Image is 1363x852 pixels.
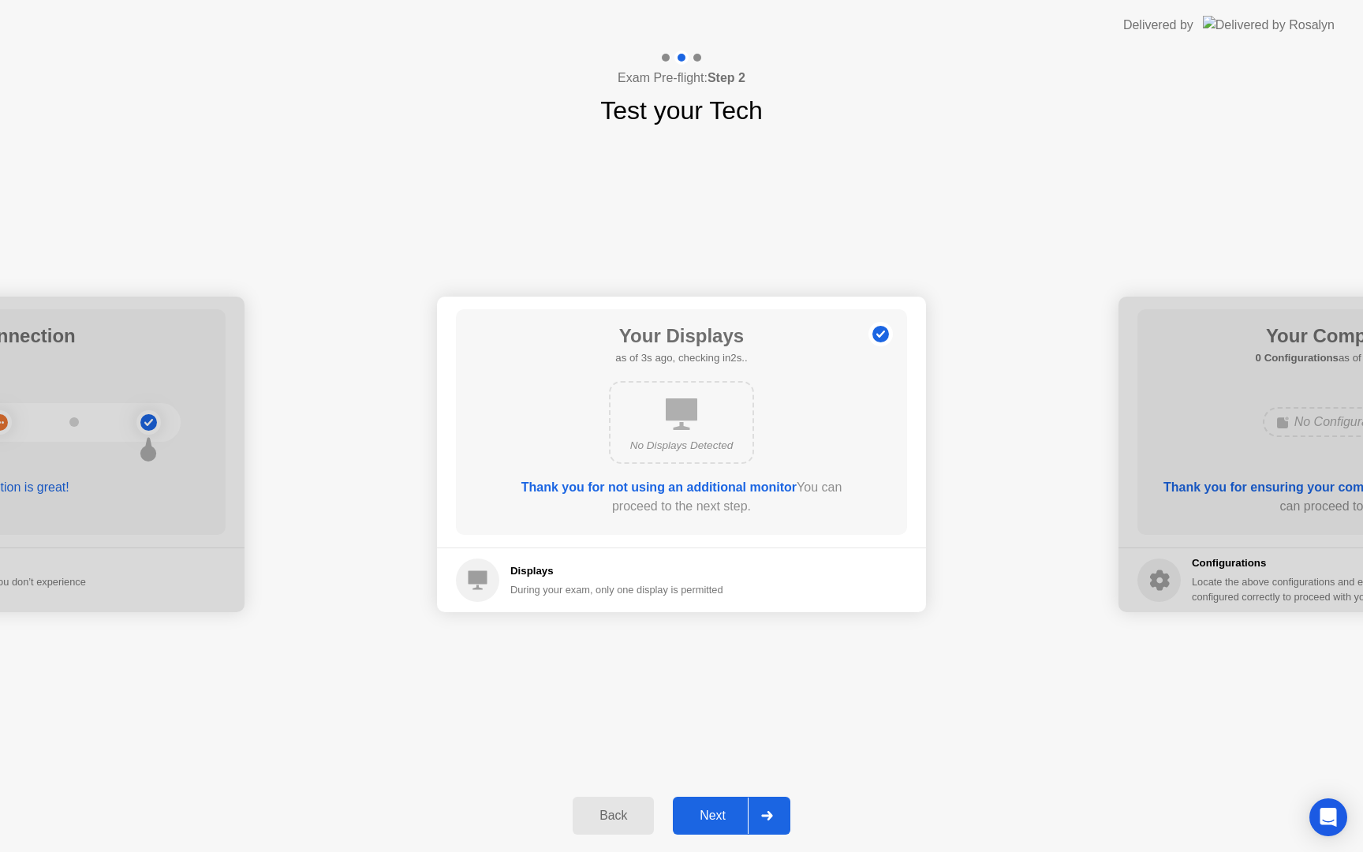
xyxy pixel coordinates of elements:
[577,809,649,823] div: Back
[573,797,654,835] button: Back
[501,478,862,516] div: You can proceed to the next step.
[1203,16,1335,34] img: Delivered by Rosalyn
[615,350,747,366] h5: as of 3s ago, checking in2s..
[615,322,747,350] h1: Your Displays
[708,71,745,84] b: Step 2
[623,438,740,454] div: No Displays Detected
[600,92,763,129] h1: Test your Tech
[510,582,723,597] div: During your exam, only one display is permitted
[678,809,748,823] div: Next
[1123,16,1193,35] div: Delivered by
[521,480,797,494] b: Thank you for not using an additional monitor
[618,69,745,88] h4: Exam Pre-flight:
[1309,798,1347,836] div: Open Intercom Messenger
[510,563,723,579] h5: Displays
[673,797,790,835] button: Next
